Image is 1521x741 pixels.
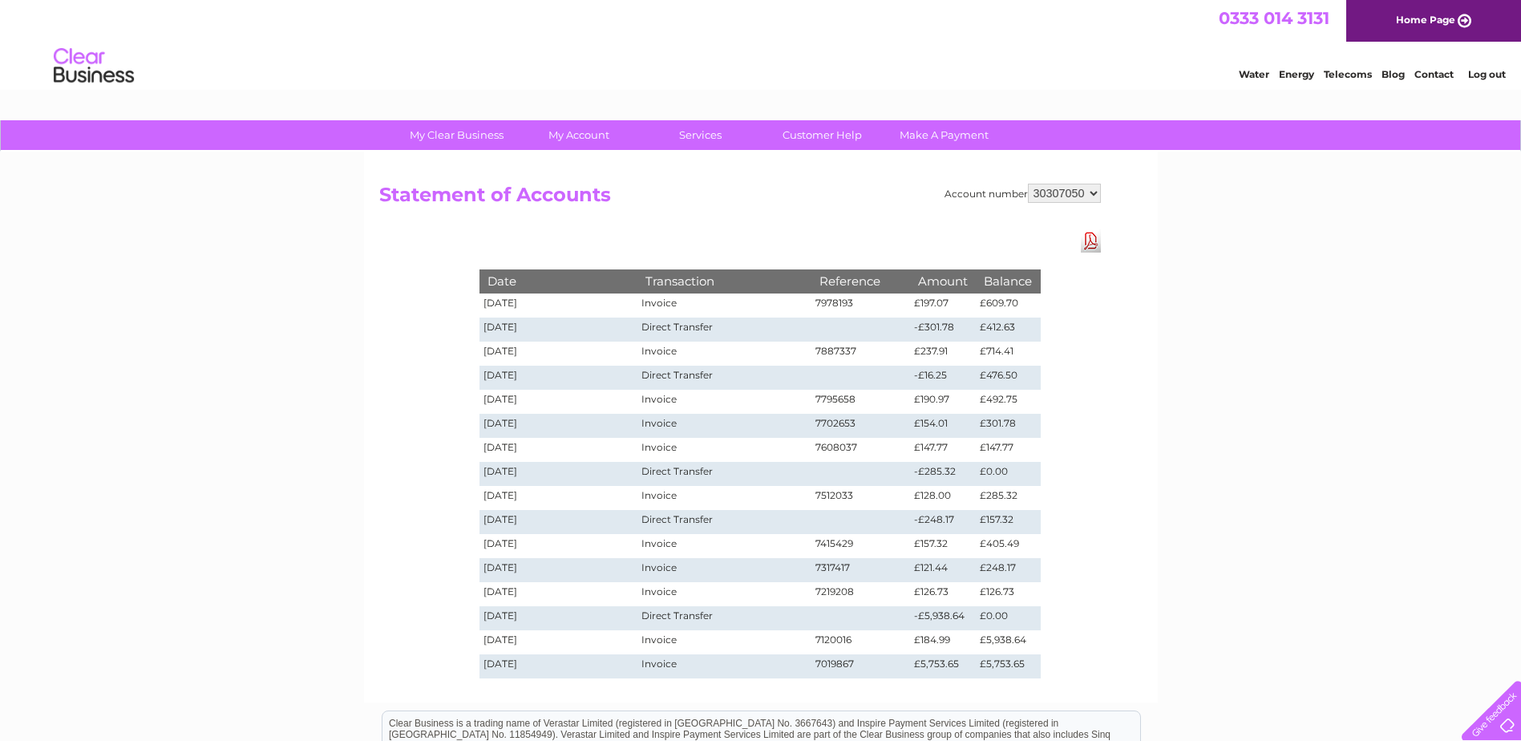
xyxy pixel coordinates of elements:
td: £147.77 [976,438,1040,462]
td: [DATE] [479,486,638,510]
td: -£248.17 [910,510,976,534]
td: £5,938.64 [976,630,1040,654]
a: Blog [1381,68,1405,80]
td: -£16.25 [910,366,976,390]
td: Invoice [637,438,811,462]
td: Invoice [637,654,811,678]
td: [DATE] [479,294,638,318]
td: Invoice [637,414,811,438]
td: Direct Transfer [637,462,811,486]
td: £492.75 [976,390,1040,414]
td: -£285.32 [910,462,976,486]
td: -£301.78 [910,318,976,342]
td: £476.50 [976,366,1040,390]
td: £285.32 [976,486,1040,510]
a: Energy [1279,68,1314,80]
td: 7512033 [811,486,911,510]
th: Reference [811,269,911,293]
td: Invoice [637,558,811,582]
th: Transaction [637,269,811,293]
h2: Statement of Accounts [379,184,1101,214]
a: Download Pdf [1081,229,1101,253]
td: Direct Transfer [637,606,811,630]
a: Log out [1468,68,1506,80]
td: £121.44 [910,558,976,582]
th: Date [479,269,638,293]
td: [DATE] [479,390,638,414]
td: [DATE] [479,438,638,462]
td: £412.63 [976,318,1040,342]
a: Contact [1414,68,1454,80]
a: 0333 014 3131 [1219,8,1329,28]
td: 7702653 [811,414,911,438]
td: £714.41 [976,342,1040,366]
td: £126.73 [976,582,1040,606]
td: £0.00 [976,606,1040,630]
td: [DATE] [479,534,638,558]
a: My Clear Business [390,120,523,150]
td: £184.99 [910,630,976,654]
td: £154.01 [910,414,976,438]
td: Direct Transfer [637,366,811,390]
a: Services [634,120,767,150]
a: My Account [512,120,645,150]
td: 7219208 [811,582,911,606]
td: £197.07 [910,294,976,318]
th: Amount [910,269,976,293]
td: [DATE] [479,366,638,390]
td: [DATE] [479,558,638,582]
div: Account number [945,184,1101,203]
td: £126.73 [910,582,976,606]
td: 7120016 [811,630,911,654]
td: [DATE] [479,510,638,534]
td: [DATE] [479,630,638,654]
td: 7415429 [811,534,911,558]
td: Invoice [637,630,811,654]
td: [DATE] [479,342,638,366]
td: Invoice [637,342,811,366]
td: 7887337 [811,342,911,366]
td: £0.00 [976,462,1040,486]
td: -£5,938.64 [910,606,976,630]
td: Invoice [637,294,811,318]
td: [DATE] [479,654,638,678]
td: Invoice [637,486,811,510]
td: Direct Transfer [637,318,811,342]
td: [DATE] [479,318,638,342]
a: Make A Payment [878,120,1010,150]
td: £128.00 [910,486,976,510]
td: 7317417 [811,558,911,582]
td: 7608037 [811,438,911,462]
td: £147.77 [910,438,976,462]
td: £248.17 [976,558,1040,582]
td: £405.49 [976,534,1040,558]
td: £190.97 [910,390,976,414]
td: Direct Transfer [637,510,811,534]
td: 7795658 [811,390,911,414]
td: £301.78 [976,414,1040,438]
td: Invoice [637,390,811,414]
td: [DATE] [479,462,638,486]
td: £157.32 [910,534,976,558]
td: [DATE] [479,582,638,606]
a: Telecoms [1324,68,1372,80]
td: Invoice [637,582,811,606]
img: logo.png [53,42,135,91]
td: £5,753.65 [910,654,976,678]
td: 7978193 [811,294,911,318]
td: Invoice [637,534,811,558]
a: Water [1239,68,1269,80]
td: £157.32 [976,510,1040,534]
td: £5,753.65 [976,654,1040,678]
a: Customer Help [756,120,888,150]
td: £237.91 [910,342,976,366]
div: Clear Business is a trading name of Verastar Limited (registered in [GEOGRAPHIC_DATA] No. 3667643... [382,9,1140,78]
td: [DATE] [479,414,638,438]
td: £609.70 [976,294,1040,318]
td: [DATE] [479,606,638,630]
td: 7019867 [811,654,911,678]
th: Balance [976,269,1040,293]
